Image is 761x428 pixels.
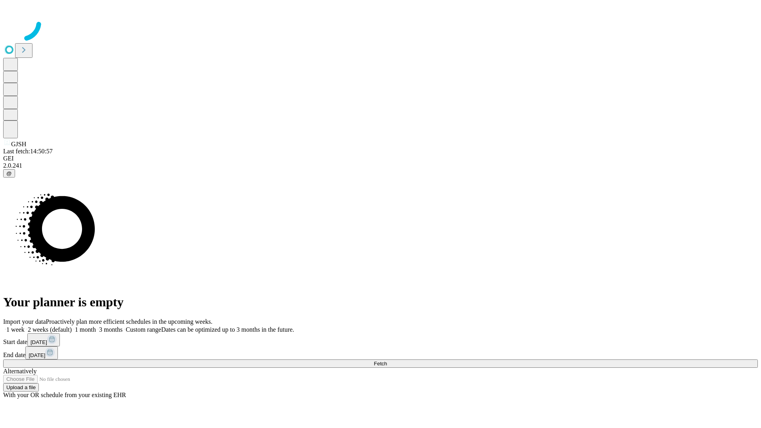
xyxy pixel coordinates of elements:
[46,318,212,325] span: Proactively plan more efficient schedules in the upcoming weeks.
[3,392,126,398] span: With your OR schedule from your existing EHR
[11,141,26,147] span: GJSH
[6,326,25,333] span: 1 week
[126,326,161,333] span: Custom range
[3,148,53,155] span: Last fetch: 14:50:57
[3,368,36,374] span: Alternatively
[3,155,758,162] div: GEI
[3,162,758,169] div: 2.0.241
[99,326,122,333] span: 3 months
[75,326,96,333] span: 1 month
[25,346,58,359] button: [DATE]
[31,339,47,345] span: [DATE]
[3,295,758,310] h1: Your planner is empty
[3,346,758,359] div: End date
[161,326,294,333] span: Dates can be optimized up to 3 months in the future.
[3,333,758,346] div: Start date
[27,333,60,346] button: [DATE]
[3,359,758,368] button: Fetch
[374,361,387,367] span: Fetch
[3,169,15,178] button: @
[28,326,72,333] span: 2 weeks (default)
[3,318,46,325] span: Import your data
[6,170,12,176] span: @
[3,383,39,392] button: Upload a file
[29,352,45,358] span: [DATE]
